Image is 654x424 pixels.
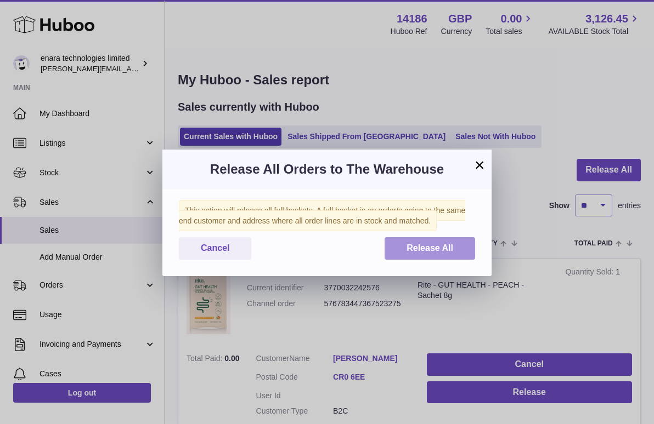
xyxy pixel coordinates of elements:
span: This action will release all full baskets. A full basket is an order/s going to the same end cust... [179,200,465,231]
h3: Release All Orders to The Warehouse [179,161,475,178]
button: Cancel [179,237,251,260]
button: Release All [385,237,475,260]
span: Release All [407,243,453,253]
button: × [473,158,486,171]
span: Cancel [201,243,229,253]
